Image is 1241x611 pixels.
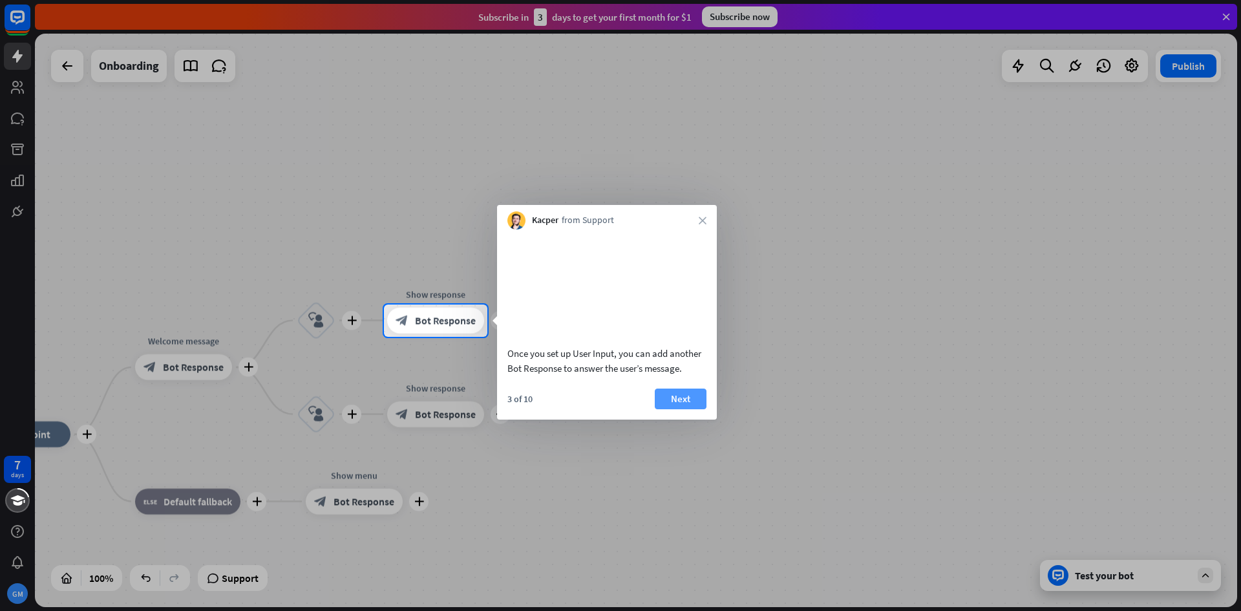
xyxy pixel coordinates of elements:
div: Once you set up User Input, you can add another Bot Response to answer the user’s message. [507,346,706,376]
span: Bot Response [415,314,476,327]
button: Open LiveChat chat widget [10,5,49,44]
i: block_bot_response [396,314,408,327]
div: 3 of 10 [507,393,533,405]
i: close [699,217,706,224]
span: Kacper [532,214,558,227]
button: Next [655,389,706,409]
span: from Support [562,214,614,227]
